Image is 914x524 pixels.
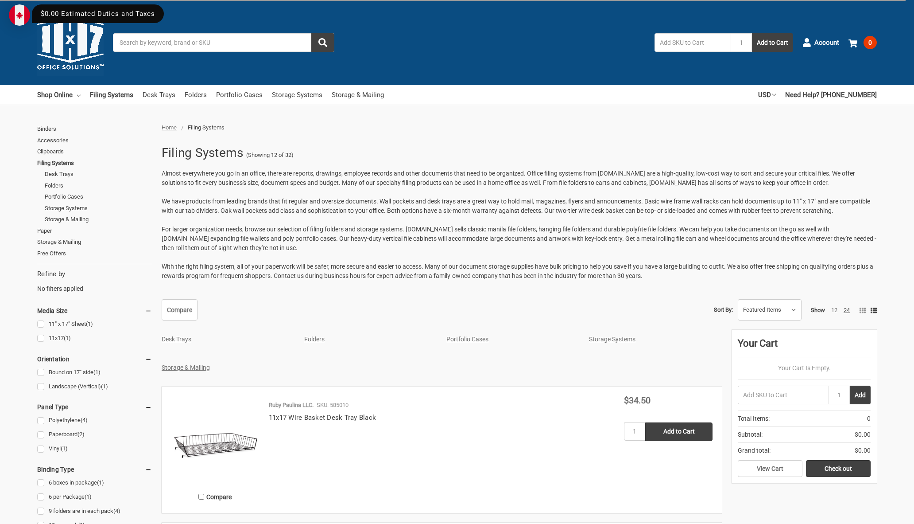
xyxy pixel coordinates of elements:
a: Filing Systems [90,85,133,105]
a: Storage & Mailing [162,364,210,371]
a: Storage & Mailing [37,236,152,248]
h1: Filing Systems [162,141,244,164]
div: No filters applied [37,269,152,293]
span: 0 [864,36,877,49]
h5: Panel Type [37,402,152,412]
a: Clipboards [37,146,152,157]
a: Storage Systems [45,203,152,214]
a: 24 [844,307,850,313]
span: $34.50 [624,395,651,406]
a: 11x17 Wire Basket Desk Tray Black [269,414,376,422]
a: 11" x 17" Sheet [37,318,152,330]
a: USD [758,85,776,105]
a: 0 [848,31,877,54]
a: Desk Trays [143,85,175,105]
button: Add to Cart [752,33,793,52]
span: Grand total: [738,446,771,455]
input: Add SKU to Cart [655,33,731,52]
a: 9 folders are in each pack [37,505,152,517]
p: With the right filing system, all of your paperwork will be safer, more secure and easier to acce... [162,262,877,281]
h5: Media Size [37,305,152,316]
a: 12 [831,307,837,313]
span: (1) [85,493,92,500]
a: Account [802,31,839,54]
a: Vinyl [37,443,152,455]
button: Add [850,386,871,404]
a: Storage Systems [589,336,635,343]
div: Your Cart [738,336,871,357]
span: (4) [113,508,120,514]
a: Polyethylene [37,415,152,426]
a: Check out [806,460,871,477]
a: Free Offers [37,248,152,259]
span: 0 [867,414,871,423]
a: 11x17 [37,332,152,344]
span: $0.00 [855,430,871,439]
a: Storage & Mailing [332,85,384,105]
a: Desk Trays [45,168,152,180]
input: Add SKU to Cart [738,386,829,404]
a: Home [162,124,177,131]
img: 11x17.com [37,9,104,76]
p: Ruby Paulina LLC. [269,401,314,410]
a: Folders [45,180,152,192]
span: Show [811,307,825,313]
h5: Orientation [37,354,152,364]
span: Filing Systems [188,124,225,131]
p: SKU: 585010 [317,401,349,410]
span: (1) [97,479,104,486]
a: Paper [37,225,152,237]
span: $0.00 [855,446,871,455]
a: Portfolio Cases [45,191,152,203]
span: (2) [77,431,85,438]
a: Paperboard [37,429,152,441]
p: Almost everywhere you go in an office, there are reports, drawings, employee records and other do... [162,169,877,188]
a: Desk Trays [162,336,191,343]
span: (1) [86,321,93,327]
a: Binders [37,123,152,135]
a: Folders [185,85,207,105]
p: We have products from leading brands that fit regular and oversize documents. Wall pockets and de... [162,197,877,215]
span: (4) [81,417,88,423]
a: 6 per Package [37,491,152,503]
a: Storage & Mailing [45,214,152,225]
a: Folders [304,336,325,343]
label: Compare [171,489,259,504]
input: Add to Cart [645,422,713,441]
input: Compare [198,494,204,500]
span: (1) [101,383,108,390]
span: (1) [64,335,71,341]
a: Compare [162,299,198,321]
p: Your Cart Is Empty. [738,364,871,373]
span: (1) [93,369,101,375]
a: Bound on 17" side [37,367,152,379]
a: Landscape (Vertical) [37,381,152,393]
span: Account [814,38,839,48]
a: Shop Online [37,85,81,105]
a: Filing Systems [37,157,152,169]
img: 11x17 Wire Basket Desk Tray Black [171,396,259,485]
a: Storage Systems [272,85,322,105]
h5: Binding Type [37,464,152,475]
span: (Showing 12 of 32) [246,151,294,160]
input: Search by keyword, brand or SKU [113,33,334,52]
span: Total Items: [738,414,770,423]
a: Accessories [37,135,152,146]
a: Portfolio Cases [216,85,263,105]
p: For larger organization needs, browse our selection of filing folders and storage systems. [DOMAI... [162,225,877,253]
a: View Cart [738,460,802,477]
a: Portfolio Cases [446,336,488,343]
img: duty and tax information for Canada [9,4,30,26]
span: Subtotal: [738,430,763,439]
a: Need Help? [PHONE_NUMBER] [785,85,877,105]
div: $0.00 Estimated Duties and Taxes [32,4,164,23]
h5: Refine by [37,269,152,279]
a: 6 boxes in package [37,477,152,489]
span: (1) [61,445,68,452]
label: Sort By: [714,303,733,317]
